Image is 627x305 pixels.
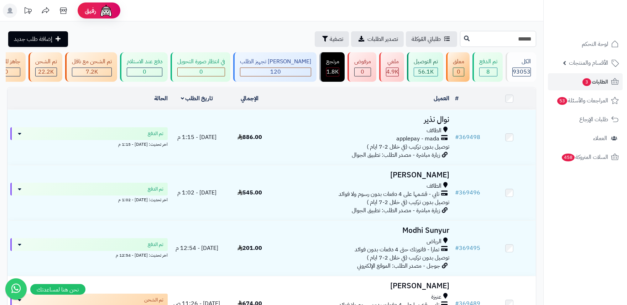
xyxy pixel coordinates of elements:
[455,188,459,197] span: #
[582,77,608,87] span: الطلبات
[270,68,281,76] span: 120
[279,226,449,235] h3: Modhi Sunyur
[326,68,339,76] div: 1766
[352,206,440,215] span: زيارة مباشرة - مصدر الطلب: تطبيق الجوال
[457,68,460,76] span: 0
[427,182,441,190] span: الطائف
[386,68,398,76] div: 4926
[579,114,608,124] span: طلبات الإرجاع
[396,135,439,143] span: applepay - mada
[453,58,464,66] div: معلق
[455,188,480,197] a: #369496
[181,94,213,103] a: تاريخ الطلب
[148,241,163,248] span: تم الدفع
[479,58,497,66] div: تم الدفع
[406,31,457,47] a: طلباتي المُوكلة
[176,244,218,252] span: [DATE] - 12:54 م
[352,151,440,159] span: زيارة مباشرة - مصدر الطلب: تطبيق الجوال
[355,68,371,76] div: 0
[431,293,441,301] span: عنيزة
[169,52,232,82] a: في انتظار صورة التحويل 0
[427,127,441,135] span: الطائف
[72,58,112,66] div: تم الشحن مع ناقل
[14,35,52,43] span: إضافة طلب جديد
[232,52,318,82] a: [PERSON_NAME] تجهيز الطلب 120
[455,94,459,103] a: #
[326,58,339,66] div: مرتجع
[455,133,480,141] a: #369498
[455,244,459,252] span: #
[582,39,608,49] span: لوحة التحكم
[237,244,262,252] span: 201.00
[72,68,111,76] div: 7223
[85,6,96,15] span: رفيق
[241,94,258,103] a: الإجمالي
[346,52,378,82] a: مرفوض 0
[154,94,168,103] a: الحالة
[143,68,146,76] span: 0
[386,68,398,76] span: 4.9K
[279,116,449,124] h3: نوال نذير
[5,68,9,76] span: 0
[548,130,623,147] a: العملاء
[127,68,162,76] div: 0
[561,152,608,162] span: السلات المتروكة
[354,58,371,66] div: مرفوض
[412,35,441,43] span: طلباتي المُوكلة
[339,190,439,198] span: تابي - قسّمها على 4 دفعات بدون رسوم ولا فوائد
[148,130,163,137] span: تم الدفع
[434,94,449,103] a: العميل
[237,133,262,141] span: 886.00
[315,31,349,47] button: تصفية
[367,253,449,262] span: توصيل بدون تركيب (في خلال 2-7 ايام )
[38,68,54,76] span: 22.2K
[548,149,623,166] a: السلات المتروكة458
[513,68,531,76] span: 93053
[557,97,567,105] span: 53
[148,186,163,193] span: تم الدفع
[355,246,439,254] span: تمارا - فاتورتك حتى 4 دفعات بدون فوائد
[279,282,449,290] h3: [PERSON_NAME]
[480,68,497,76] div: 8
[237,188,262,197] span: 545.00
[548,92,623,109] a: المراجعات والأسئلة53
[455,133,459,141] span: #
[512,58,531,66] div: الكل
[177,188,216,197] span: [DATE] - 1:02 م
[10,196,168,203] div: اخر تحديث: [DATE] - 1:02 م
[367,198,449,207] span: توصيل بدون تركيب (في خلال 2-7 ايام )
[318,52,346,82] a: مرتجع 1.8K
[19,4,37,20] a: تحديثات المنصة
[86,68,98,76] span: 7.2K
[414,58,438,66] div: تم التوصيل
[351,31,404,47] a: تصدير الطلبات
[199,68,203,76] span: 0
[562,154,575,161] span: 458
[471,52,504,82] a: تم الدفع 8
[427,237,441,246] span: الرياض
[144,296,163,304] span: تم الشحن
[357,262,440,270] span: جوجل - مصدر الطلب: الموقع الإلكتروني
[178,68,225,76] div: 0
[487,68,490,76] span: 8
[593,133,607,143] span: العملاء
[10,251,168,258] div: اخر تحديث: [DATE] - 12:54 م
[378,52,406,82] a: ملغي 4.9K
[569,58,608,68] span: الأقسام والمنتجات
[414,68,438,76] div: 56101
[453,68,464,76] div: 0
[64,52,119,82] a: تم الشحن مع ناقل 7.2K
[455,244,480,252] a: #369495
[10,140,168,148] div: اخر تحديث: [DATE] - 1:15 م
[548,36,623,53] a: لوحة التحكم
[582,78,591,86] span: 3
[327,68,339,76] span: 1.8K
[36,68,57,76] div: 22197
[445,52,471,82] a: معلق 0
[279,171,449,179] h3: [PERSON_NAME]
[406,52,445,82] a: تم التوصيل 56.1K
[557,96,608,106] span: المراجعات والأسئلة
[367,35,398,43] span: تصدير الطلبات
[8,31,68,47] a: إضافة طلب جديد
[240,58,311,66] div: [PERSON_NAME] تجهيز الطلب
